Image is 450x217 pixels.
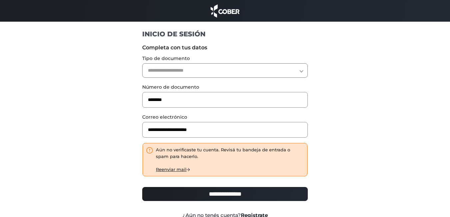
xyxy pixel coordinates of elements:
[156,147,304,173] div: Aún no verificaste tu cuenta. Revisá tu bandeja de entrada o spam para hacerlo.
[209,3,241,18] img: cober_marca.png
[156,167,190,172] a: Reenviar mail
[142,44,308,52] label: Completa con tus datos
[142,84,308,91] label: Número de documento
[142,55,308,62] label: Tipo de documento
[142,114,308,121] label: Correo electrónico
[142,30,308,38] h1: INICIO DE SESIÓN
